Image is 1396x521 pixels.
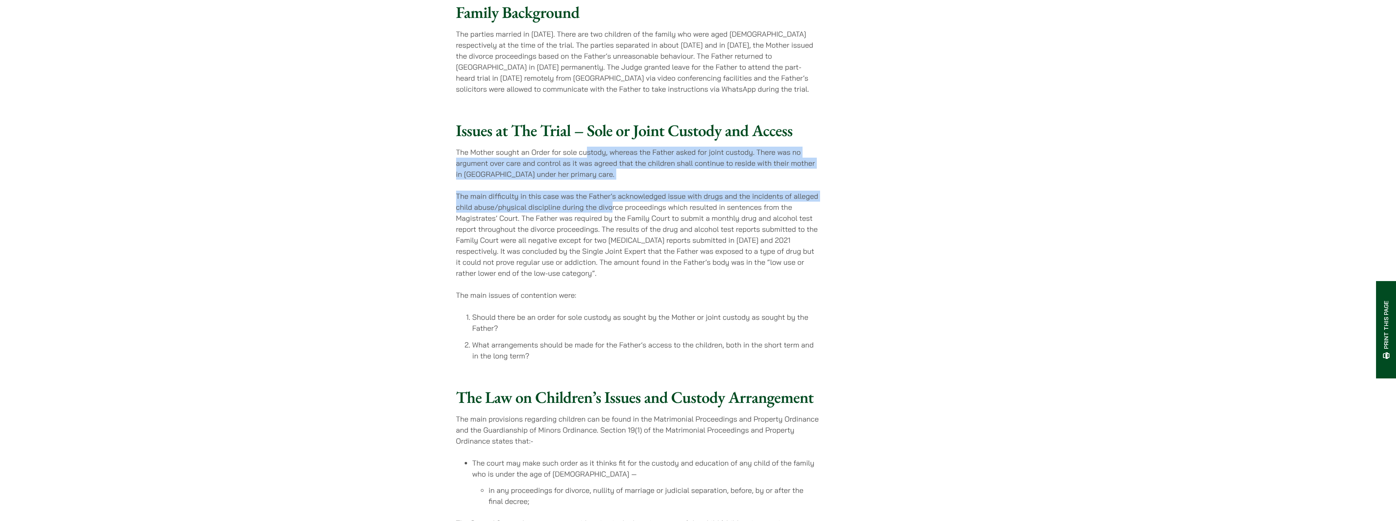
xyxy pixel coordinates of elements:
[456,29,819,95] p: The parties married in [DATE]. There are two children of the family who were aged [DEMOGRAPHIC_DA...
[456,387,819,407] h2: The Law on Children’s Issues and Custody Arrangement
[456,2,819,22] h2: Family Background
[472,339,819,361] li: What arrangements should be made for the Father’s access to the children, both in the short term ...
[456,147,819,180] p: The Mother sought an Order for sole custody, whereas the Father asked for joint custody. There wa...
[456,121,819,140] h2: Issues at The Trial – Sole or Joint Custody and Access
[472,457,819,507] li: The court may make such order as it thinks fit for the custody and education of any child of the ...
[456,413,819,446] p: The main provisions regarding children can be found in the Matrimonial Proceedings and Property O...
[472,312,819,334] li: Should there be an order for sole custody as sought by the Mother or joint custody as sought by t...
[456,191,819,279] p: The main difficulty in this case was the Father’s acknowledged issue with drugs and the incidents...
[456,290,819,301] p: The main issues of contention were:
[489,485,819,507] li: in any proceedings for divorce, nullity of marriage or judicial separation, before, by or after t...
